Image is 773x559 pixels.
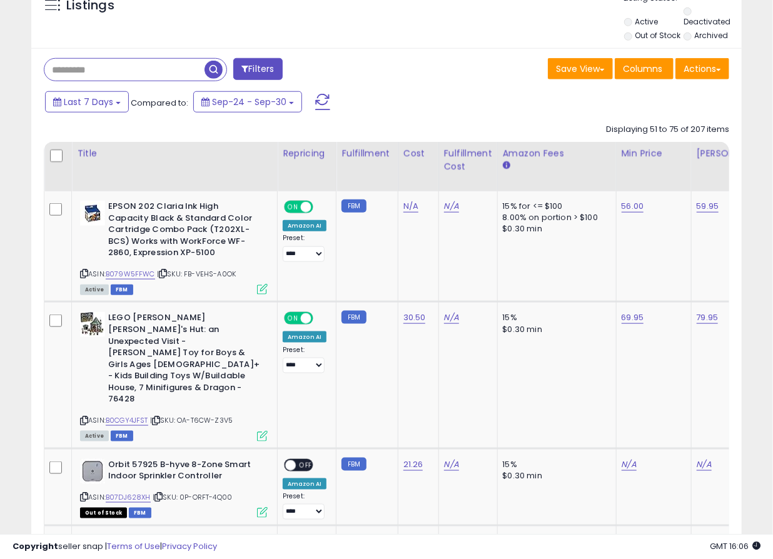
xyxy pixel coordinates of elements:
b: Orbit 57925 B-hyve 8-Zone Smart Indoor Sprinkler Controller [108,459,260,485]
div: Min Price [622,147,686,160]
small: FBM [341,458,366,471]
div: Fulfillment Cost [444,147,492,173]
span: FBM [111,431,133,441]
span: All listings that are currently out of stock and unavailable for purchase on Amazon [80,508,127,518]
div: Fulfillment [341,147,392,160]
a: B0CGY4JFST [106,415,148,426]
span: OFF [296,460,316,470]
span: All listings currently available for purchase on Amazon [80,431,109,441]
a: 69.95 [622,311,644,324]
b: EPSON 202 Claria Ink High Capacity Black & Standard Color Cartridge Combo Pack (T202XL-BCS) Works... [108,201,260,262]
div: Repricing [283,147,331,160]
div: [PERSON_NAME] [697,147,771,160]
span: All listings currently available for purchase on Amazon [80,285,109,295]
div: $0.30 min [503,324,607,335]
label: Archived [694,30,728,41]
div: Cost [403,147,433,160]
span: Last 7 Days [64,96,113,108]
a: Terms of Use [107,540,160,552]
img: 41ScVJbiYCL._SL40_.jpg [80,201,105,226]
div: ASIN: [80,312,268,440]
label: Out of Stock [635,30,680,41]
span: FBM [111,285,133,295]
span: | SKU: FB-VEHS-A0OK [157,269,236,279]
span: 2025-10-8 16:06 GMT [710,540,760,552]
div: Title [77,147,272,160]
div: 8.00% on portion > $100 [503,212,607,223]
small: FBM [341,311,366,324]
a: 30.50 [403,311,426,324]
button: Filters [233,58,282,80]
a: N/A [444,311,459,324]
div: Preset: [283,234,326,262]
button: Columns [615,58,674,79]
button: Last 7 Days [45,91,129,113]
img: 51f7sddlTXL._SL40_.jpg [80,312,105,337]
a: N/A [444,458,459,471]
a: B07DJ628XH [106,492,151,503]
label: Active [635,16,658,27]
a: 79.95 [697,311,719,324]
div: Amazon AI [283,220,326,231]
a: 56.00 [622,200,644,213]
div: ASIN: [80,201,268,293]
div: $0.30 min [503,223,607,234]
span: ON [285,202,301,213]
a: Privacy Policy [162,540,217,552]
a: N/A [444,200,459,213]
a: N/A [622,458,637,471]
strong: Copyright [13,540,58,552]
a: 21.26 [403,458,423,471]
span: OFF [311,202,331,213]
div: Amazon AI [283,478,326,490]
div: $0.30 min [503,470,607,481]
span: Compared to: [131,97,188,109]
a: 59.95 [697,200,719,213]
span: Sep-24 - Sep-30 [212,96,286,108]
button: Actions [675,58,729,79]
div: ASIN: [80,459,268,517]
div: Preset: [283,346,326,374]
span: | SKU: OA-T6CW-Z3V5 [150,415,233,425]
div: 15% [503,312,607,323]
div: 15% [503,459,607,470]
button: Sep-24 - Sep-30 [193,91,302,113]
b: LEGO [PERSON_NAME] [PERSON_NAME]'s Hut: an Unexpected Visit - [PERSON_NAME] Toy for Boys & Girls ... [108,312,260,408]
a: N/A [403,200,418,213]
button: Save View [548,58,613,79]
small: Amazon Fees. [503,160,510,171]
div: seller snap | | [13,541,217,553]
span: ON [285,313,301,324]
div: Amazon Fees [503,147,611,160]
span: FBM [129,508,151,518]
div: Displaying 51 to 75 of 207 items [606,124,729,136]
div: Amazon AI [283,331,326,343]
a: N/A [697,458,712,471]
small: FBM [341,199,366,213]
a: B079W5FFWC [106,269,155,279]
div: Preset: [283,492,326,520]
img: 31bIP8ERgbL._SL40_.jpg [80,459,105,484]
span: Columns [623,63,662,75]
label: Deactivated [684,16,730,27]
div: 15% for <= $100 [503,201,607,212]
span: OFF [311,313,331,324]
span: | SKU: 0P-ORFT-4Q00 [153,492,232,502]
